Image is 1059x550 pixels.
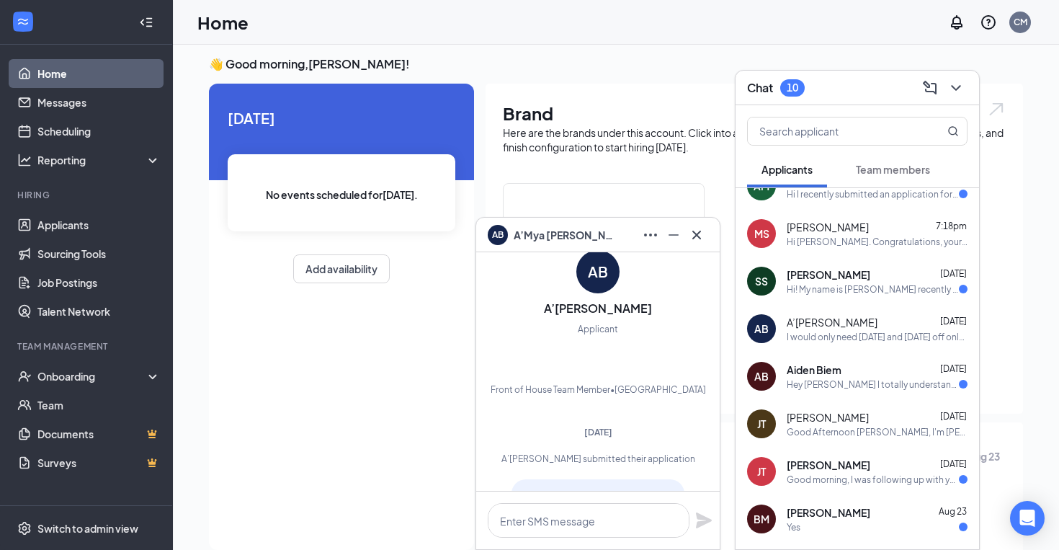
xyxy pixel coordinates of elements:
span: Team members [856,163,930,176]
button: Add availability [293,254,390,283]
a: Messages [37,88,161,117]
div: CM [1014,16,1027,28]
svg: Ellipses [642,226,659,244]
h3: A’[PERSON_NAME] [544,301,652,316]
svg: Analysis [17,153,32,167]
span: Aug 23 [939,506,967,517]
a: Applicants [37,210,161,239]
img: Chick-fil-A [558,208,650,300]
div: Open Intercom Messenger [1010,501,1045,536]
svg: ComposeMessage [921,79,939,97]
span: Applicants [761,163,813,176]
div: AB [588,262,608,282]
div: A’[PERSON_NAME] submitted their application [488,453,707,465]
span: [DATE] [940,268,967,279]
div: JT [757,417,766,431]
span: [DATE] [584,427,612,438]
div: JT [757,464,766,479]
div: Hi [PERSON_NAME]. Congratulations, your onsite interview with [DEMOGRAPHIC_DATA]-fil-A for Front ... [787,236,968,248]
a: Scheduling [37,117,161,146]
div: Applicant [578,322,618,337]
h1: Brand [503,101,1006,125]
div: Here are the brands under this account. Click into a brand to see your locations, managers, job p... [503,125,1006,154]
button: ChevronDown [944,76,968,99]
input: Search applicant [748,117,919,145]
svg: WorkstreamLogo [16,14,30,29]
div: Team Management [17,340,158,352]
div: Yes [787,521,800,533]
div: Hi I recently submitted an application for you're front of house team member I am reaching out to... [787,188,959,200]
a: DocumentsCrown [37,420,161,448]
svg: ChevronDown [947,79,965,97]
div: Good morning, I was following up with you to see if this would be the correct contact to help wit... [787,474,959,486]
span: A’Mya [PERSON_NAME] [514,227,615,243]
h3: 👋 Good morning, [PERSON_NAME] ! [209,56,1023,72]
span: [PERSON_NAME] [787,505,870,520]
button: Minimize [662,223,685,247]
button: Cross [685,223,708,247]
svg: Minimize [665,226,682,244]
span: [PERSON_NAME] [787,458,870,472]
a: Team [37,391,161,420]
div: Hi! My name is [PERSON_NAME] recently applied for the front house member roll, and was just curio... [787,283,959,296]
div: Hiring [17,189,158,201]
a: Home [37,59,161,88]
svg: Collapse [139,15,153,30]
div: I would only need [DATE] and [DATE] off only during football season after that i will be able to ... [787,331,968,343]
img: open.6027fd2a22e1237b5b06.svg [987,101,1006,117]
svg: UserCheck [17,369,32,383]
div: AB [754,369,769,383]
svg: Settings [17,521,32,536]
div: SS [755,274,768,288]
a: Job Postings [37,268,161,297]
span: [PERSON_NAME] [787,220,869,234]
span: [DATE] [940,411,967,422]
div: 10 [787,81,798,94]
span: [DATE] [940,458,967,469]
a: Talent Network [37,297,161,326]
a: SurveysCrown [37,448,161,477]
a: Sourcing Tools [37,239,161,268]
div: Reporting [37,153,161,167]
div: Front of House Team Member • [GEOGRAPHIC_DATA] [491,383,706,397]
div: Good Afternoon [PERSON_NAME], I'm [PERSON_NAME] with [DEMOGRAPHIC_DATA]-fil-A Loop 336, no need t... [787,426,968,438]
svg: Cross [688,226,705,244]
button: Ellipses [639,223,662,247]
span: 7:18pm [936,221,967,231]
span: A’[PERSON_NAME] [787,315,877,329]
svg: QuestionInfo [980,14,997,31]
span: Aiden Biem [787,363,841,377]
svg: Plane [695,512,712,529]
span: No events scheduled for [DATE] . [266,187,418,203]
h3: Chat [747,80,773,96]
button: ComposeMessage [919,76,942,99]
svg: Notifications [948,14,965,31]
div: Switch to admin view [37,521,138,536]
div: AB [754,321,769,336]
span: [DATE] [228,107,455,129]
div: BM [754,512,769,526]
h1: Home [197,10,249,35]
svg: MagnifyingGlass [947,125,959,137]
div: Onboarding [37,369,148,383]
span: [PERSON_NAME] [787,267,870,282]
div: Hey [PERSON_NAME] I totally understand but is there an opportunity for me at a different work pla... [787,378,959,391]
span: [DATE] [940,316,967,327]
div: MS [754,226,769,241]
span: [DATE] [940,363,967,374]
span: [PERSON_NAME] [787,410,869,425]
